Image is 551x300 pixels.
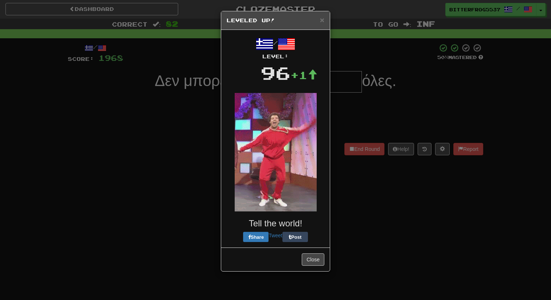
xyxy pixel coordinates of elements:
div: +1 [290,68,317,82]
button: Post [282,232,308,242]
button: Close [320,16,324,24]
div: 96 [261,60,290,86]
a: Tweet [269,233,282,238]
span: × [320,16,324,24]
h3: Tell the world! [227,219,324,228]
h5: Leveled Up! [227,17,324,24]
button: Close [302,253,324,266]
div: / [227,35,324,60]
div: Level: [227,53,324,60]
button: Share [243,232,269,242]
img: red-jumpsuit-0a91143f7507d151a8271621424c3ee7c84adcb3b18e0b5e75c121a86a6f61d6.gif [235,93,317,211]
